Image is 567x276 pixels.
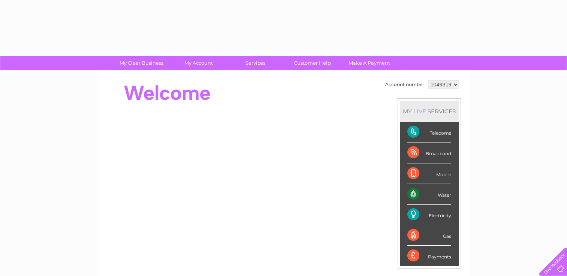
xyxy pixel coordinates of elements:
[111,56,172,70] a: My Clear Business
[168,56,229,70] a: My Account
[407,142,451,163] div: Broadband
[412,108,428,115] div: LIVE
[407,163,451,184] div: Mobile
[407,184,451,205] div: Water
[400,101,459,122] div: MY SERVICES
[407,122,451,142] div: Telecoms
[407,205,451,225] div: Electricity
[224,56,286,70] a: Services
[281,56,343,70] a: Customer Help
[407,225,451,246] div: Gas
[383,78,426,91] td: Account number
[338,56,400,70] a: Make A Payment
[407,246,451,266] div: Payments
